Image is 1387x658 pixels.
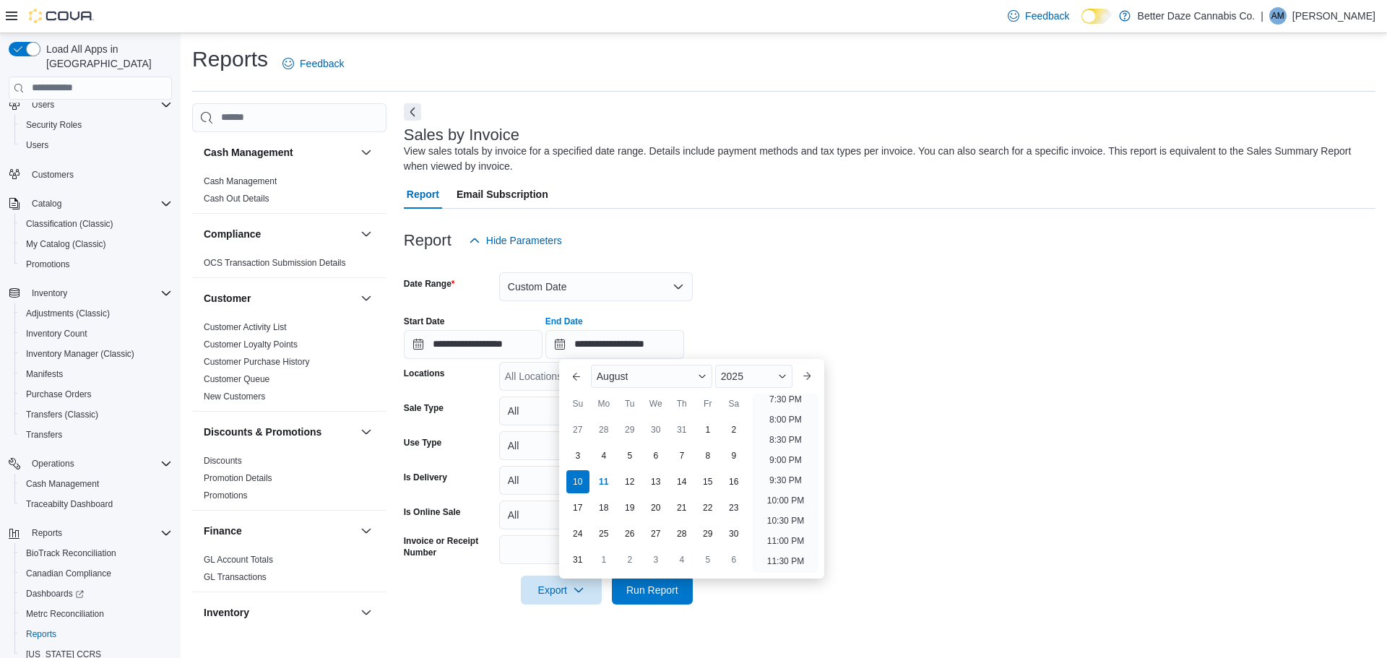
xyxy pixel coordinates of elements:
input: Press the down key to enter a popover containing a calendar. Press the escape key to close the po... [545,330,684,359]
span: Inventory [26,285,172,302]
div: day-20 [644,496,667,519]
h3: Customer [204,291,251,306]
span: Classification (Classic) [20,215,172,233]
div: day-30 [644,418,667,441]
span: Traceabilty Dashboard [20,495,172,513]
span: Customers [32,169,74,181]
a: Inventory Count [20,325,93,342]
h3: Inventory [204,605,249,620]
button: Cash Management [14,474,178,494]
div: day-5 [696,548,720,571]
div: day-5 [618,444,641,467]
li: 11:00 PM [761,532,810,550]
a: My Catalog (Classic) [20,235,112,253]
span: My Catalog (Classic) [20,235,172,253]
span: Feedback [300,56,344,71]
span: Dashboards [20,585,172,602]
input: Press the down key to open a popover containing a calendar. [404,330,543,359]
a: Discounts [204,456,242,466]
span: AM [1271,7,1284,25]
span: Reports [26,524,172,542]
div: day-2 [618,548,641,571]
a: New Customers [204,391,265,402]
a: Promotion Details [204,473,272,483]
button: Customer [204,291,355,306]
div: day-6 [722,548,746,571]
div: day-29 [696,522,720,545]
span: 2025 [721,371,743,382]
span: GL Account Totals [204,554,273,566]
span: Cash Out Details [204,193,269,204]
button: Inventory Manager (Classic) [14,344,178,364]
span: BioTrack Reconciliation [20,545,172,562]
span: Catalog [26,195,172,212]
button: Inventory Count [14,324,178,344]
button: Inventory [26,285,73,302]
div: day-4 [670,548,693,571]
button: Discounts & Promotions [358,423,375,441]
div: day-1 [696,418,720,441]
span: Security Roles [20,116,172,134]
span: Transfers [20,426,172,443]
span: Inventory Manager (Classic) [20,345,172,363]
div: Fr [696,392,720,415]
button: Customers [3,164,178,185]
button: Next [404,103,421,121]
span: Manifests [20,365,172,383]
div: day-17 [566,496,589,519]
span: Dashboards [26,588,84,599]
span: Inventory [32,287,67,299]
span: My Catalog (Classic) [26,238,106,250]
div: day-6 [644,444,667,467]
div: Button. Open the year selector. 2025 is currently selected. [715,365,792,388]
li: 9:30 PM [764,472,808,489]
div: day-1 [592,548,615,571]
button: Purchase Orders [14,384,178,404]
button: All [499,397,693,425]
h1: Reports [192,45,268,74]
span: Users [26,96,172,113]
li: 8:30 PM [764,431,808,449]
a: Dashboards [20,585,90,602]
div: day-8 [696,444,720,467]
div: day-27 [644,522,667,545]
label: Date Range [404,278,455,290]
span: Transfers [26,429,62,441]
span: Promotions [204,490,248,501]
li: 9:00 PM [764,451,808,469]
a: Canadian Compliance [20,565,117,582]
button: Security Roles [14,115,178,135]
a: Users [20,137,54,154]
span: Customer Activity List [204,321,287,333]
button: Next month [795,365,818,388]
a: Promotions [204,490,248,501]
span: Inventory Count [20,325,172,342]
span: Promotions [26,259,70,270]
button: Canadian Compliance [14,563,178,584]
button: Cash Management [204,145,355,160]
span: Promotions [20,256,172,273]
span: Classification (Classic) [26,218,113,230]
label: Invoice or Receipt Number [404,535,493,558]
label: Locations [404,368,445,379]
span: Purchase Orders [26,389,92,400]
a: Customer Queue [204,374,269,384]
button: Inventory [358,604,375,621]
a: OCS Transaction Submission Details [204,258,346,268]
button: Discounts & Promotions [204,425,355,439]
a: Feedback [277,49,350,78]
button: Reports [3,523,178,543]
img: Cova [29,9,94,23]
ul: Time [753,394,818,573]
a: Cash Out Details [204,194,269,204]
span: Reports [26,628,56,640]
span: Users [26,139,48,151]
a: Reports [20,625,62,643]
a: Customer Activity List [204,322,287,332]
a: Inventory Manager (Classic) [20,345,140,363]
a: Customer Loyalty Points [204,339,298,350]
div: day-16 [722,470,746,493]
button: Operations [26,455,80,472]
input: Dark Mode [1081,9,1112,24]
div: Tu [618,392,641,415]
